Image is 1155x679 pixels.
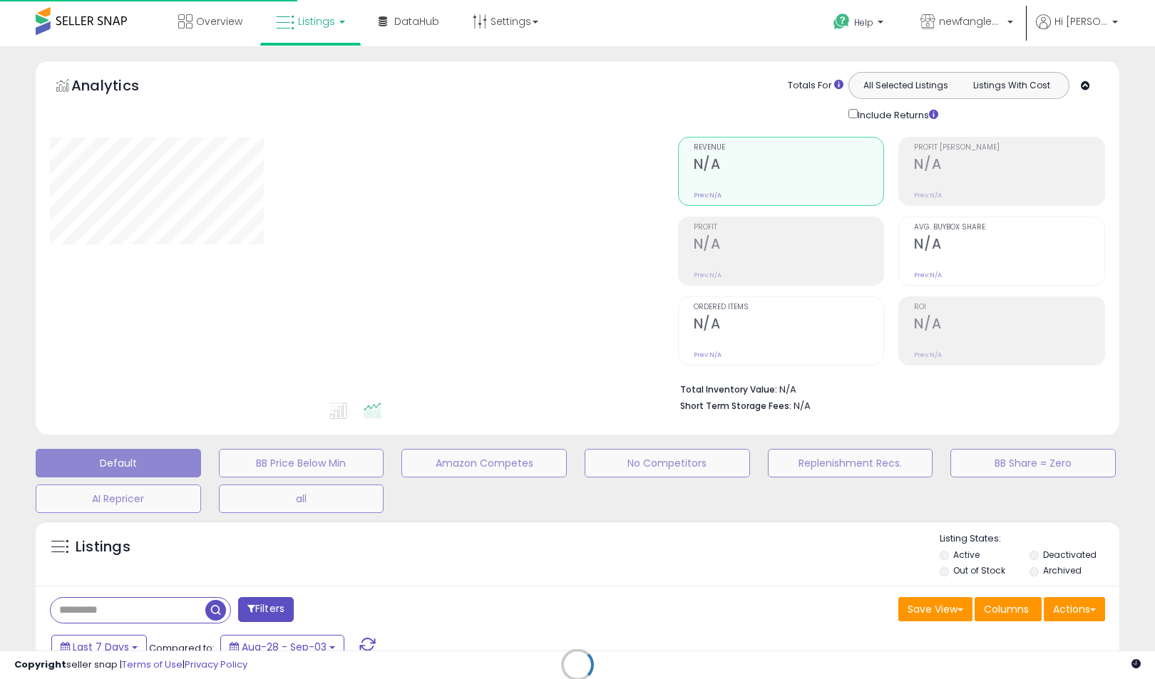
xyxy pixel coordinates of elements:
h2: N/A [694,156,884,175]
button: Default [36,449,201,477]
div: seller snap | | [14,658,247,672]
span: Overview [196,14,242,28]
i: Get Help [833,13,851,31]
h2: N/A [694,236,884,255]
span: Help [854,16,873,28]
button: all [219,484,384,513]
button: BB Share = Zero [950,449,1116,477]
strong: Copyright [14,658,66,671]
span: Profit [694,224,884,232]
a: Help [822,2,898,46]
a: Hi [PERSON_NAME] [1036,14,1118,46]
span: newfangled networks [939,14,1003,28]
b: Total Inventory Value: [680,383,777,395]
span: Ordered Items [694,304,884,311]
div: Totals For [788,79,843,93]
span: ROI [914,304,1104,311]
h2: N/A [914,156,1104,175]
button: Replenishment Recs. [768,449,933,477]
span: Profit [PERSON_NAME] [914,144,1104,152]
span: N/A [794,399,811,413]
h2: N/A [914,236,1104,255]
button: Amazon Competes [401,449,567,477]
button: All Selected Listings [853,76,959,95]
span: DataHub [394,14,439,28]
small: Prev: N/A [694,351,722,359]
small: Prev: N/A [914,351,942,359]
h2: N/A [694,316,884,335]
span: Hi [PERSON_NAME] [1054,14,1108,28]
small: Prev: N/A [694,271,722,279]
span: Listings [298,14,335,28]
button: Listings With Cost [958,76,1064,95]
small: Prev: N/A [914,271,942,279]
span: Avg. Buybox Share [914,224,1104,232]
span: Revenue [694,144,884,152]
button: BB Price Below Min [219,449,384,477]
small: Prev: N/A [694,191,722,199]
button: No Competitors [585,449,750,477]
b: Short Term Storage Fees: [680,400,791,412]
div: Include Returns [838,106,955,123]
h5: Analytics [71,76,167,99]
li: N/A [680,380,1094,397]
h2: N/A [914,316,1104,335]
button: AI Repricer [36,484,201,513]
small: Prev: N/A [914,191,942,199]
